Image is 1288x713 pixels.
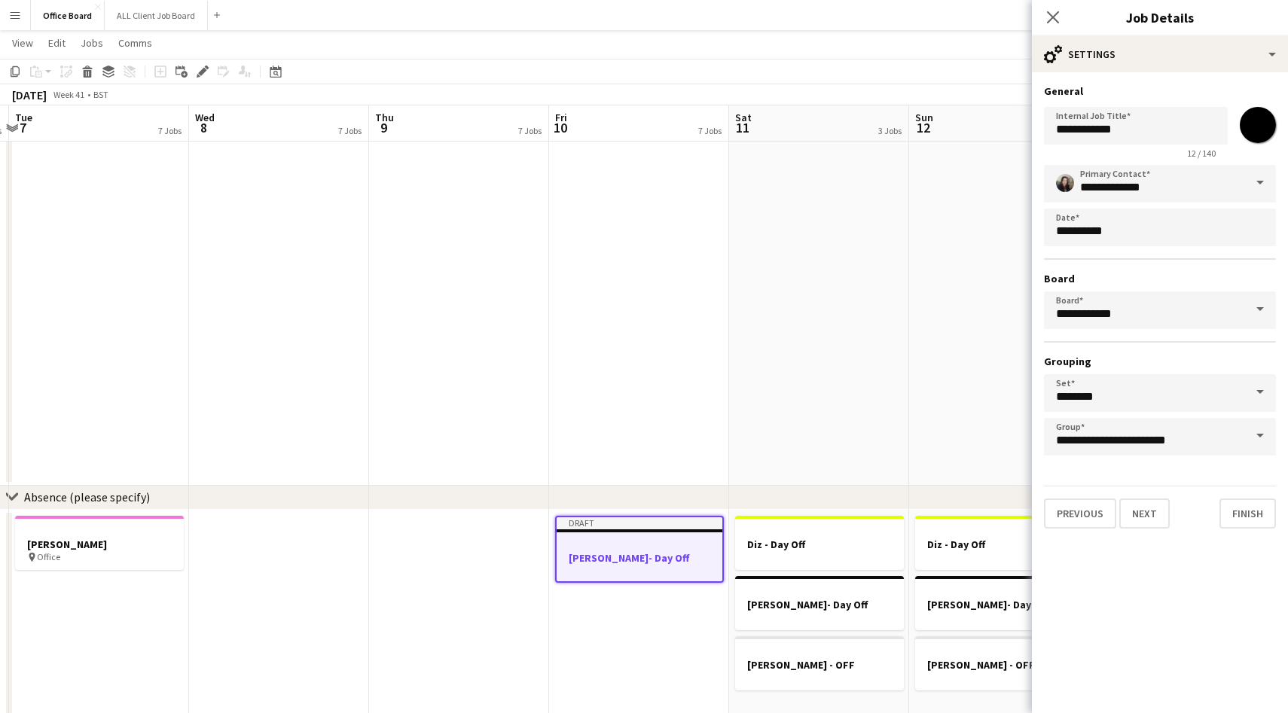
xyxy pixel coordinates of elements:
app-job-card: Diz - Day Off [915,516,1084,570]
span: 9 [373,119,394,136]
span: Comms [118,36,152,50]
a: Edit [42,33,72,53]
span: Sun [915,111,933,124]
h3: Job Details [1032,8,1288,27]
app-job-card: [PERSON_NAME] - OFF [915,636,1084,690]
app-job-card: [PERSON_NAME] Office [15,516,184,570]
div: Draft [557,517,722,529]
span: Week 41 [50,89,87,100]
span: Office [37,551,60,562]
h3: General [1044,84,1276,98]
h3: Grouping [1044,355,1276,368]
div: BST [93,89,108,100]
app-job-card: [PERSON_NAME]- Day Off [735,576,904,630]
h3: [PERSON_NAME]- Day Off [915,598,1084,611]
h3: Board [1044,272,1276,285]
h3: Diz - Day Off [735,538,904,551]
button: Finish [1219,498,1276,529]
div: Absence (please specify) [24,489,150,504]
a: View [6,33,39,53]
div: 3 Jobs [878,125,902,136]
span: Edit [48,36,66,50]
span: 7 [13,119,32,136]
div: Settings [1032,36,1288,72]
h3: [PERSON_NAME]- Day Off [735,598,904,611]
span: 12 [913,119,933,136]
h3: [PERSON_NAME] - OFF [735,658,904,672]
app-job-card: [PERSON_NAME]- Day Off [915,576,1084,630]
button: ALL Client Job Board [105,1,208,30]
button: Previous [1044,498,1116,529]
span: 8 [193,119,215,136]
div: 7 Jobs [338,125,362,136]
button: Office Board [31,1,105,30]
app-job-card: Diz - Day Off [735,516,904,570]
span: 11 [733,119,752,136]
app-job-card: [PERSON_NAME] - OFF [735,636,904,690]
a: Jobs [75,33,109,53]
h3: [PERSON_NAME]- Day Off [557,551,722,565]
h3: Diz - Day Off [915,538,1084,551]
span: Fri [555,111,567,124]
div: 7 Jobs [698,125,722,136]
div: 7 Jobs [158,125,182,136]
app-job-card: Draft[PERSON_NAME]- Day Off [555,516,724,583]
a: Comms [112,33,158,53]
span: Sat [735,111,752,124]
h3: [PERSON_NAME] [15,538,184,551]
span: View [12,36,33,50]
div: 7 Jobs [518,125,542,136]
div: [DATE] [12,87,47,102]
span: 10 [553,119,567,136]
span: 12 / 140 [1175,148,1228,159]
span: Wed [195,111,215,124]
span: Thu [375,111,394,124]
button: Next [1119,498,1170,529]
span: Jobs [81,36,103,50]
span: Tue [15,111,32,124]
h3: [PERSON_NAME] - OFF [915,658,1084,672]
